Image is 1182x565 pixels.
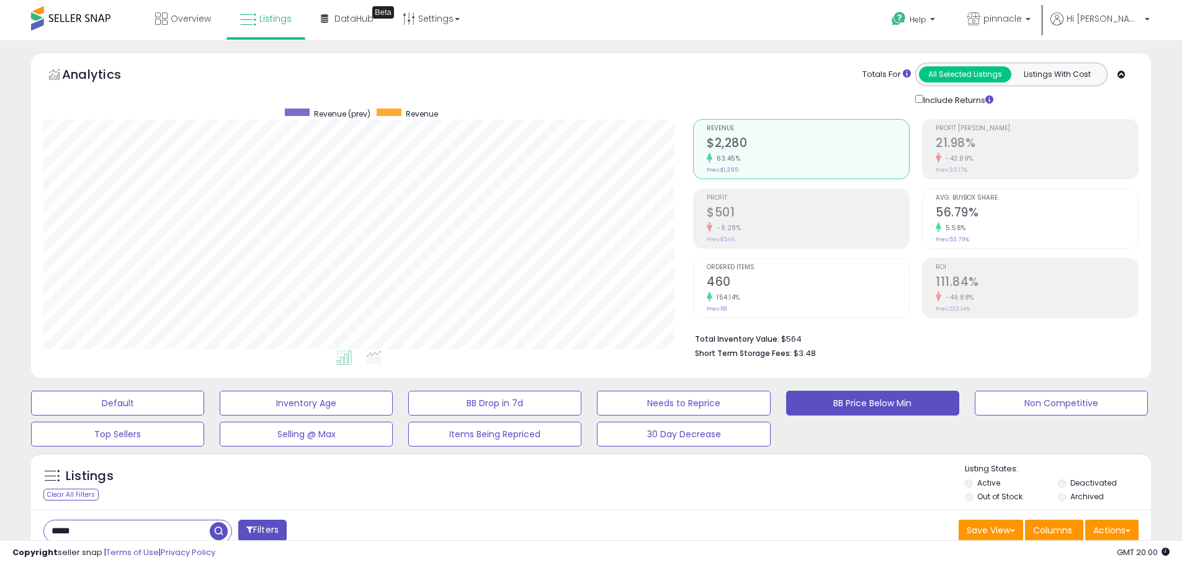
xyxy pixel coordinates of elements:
button: All Selected Listings [919,66,1011,82]
div: Tooltip anchor [372,6,394,19]
small: 154.14% [712,293,740,302]
span: ROI [936,264,1138,271]
span: Listings [259,12,292,25]
b: Short Term Storage Fees: [695,348,792,358]
span: Revenue [406,109,438,119]
strong: Copyright [12,546,58,558]
h2: 111.84% [936,275,1138,291]
a: Terms of Use [106,546,159,558]
span: Ordered Items [707,264,909,271]
small: -43.89% [941,154,974,163]
button: Items Being Repriced [408,422,581,447]
label: Archived [1070,491,1104,502]
span: pinnacle [983,12,1022,25]
button: Actions [1085,520,1139,541]
li: $564 [695,331,1129,345]
label: Deactivated [1070,478,1117,488]
h5: Analytics [62,66,145,86]
small: -8.28% [712,223,741,233]
button: Default [31,391,204,416]
small: 63.45% [712,154,740,163]
button: Save View [959,520,1023,541]
div: Totals For [862,69,911,81]
p: Listing States: [965,463,1151,475]
span: Help [910,14,926,25]
button: Needs to Reprice [597,391,770,416]
button: Filters [238,520,287,541]
h2: 460 [707,275,909,291]
small: Prev: 181 [707,305,727,313]
small: Prev: $546 [707,236,735,243]
span: Avg. Buybox Share [936,195,1138,202]
button: Selling @ Max [220,422,393,447]
h2: $2,280 [707,136,909,153]
span: 2025-10-12 20:00 GMT [1117,546,1170,558]
i: Get Help [891,11,907,27]
button: BB Price Below Min [786,391,959,416]
span: Profit [707,195,909,202]
span: Hi [PERSON_NAME] [1067,12,1141,25]
div: Include Returns [906,92,1008,107]
small: Prev: 223.14% [936,305,970,313]
h5: Listings [66,468,114,485]
button: 30 Day Decrease [597,422,770,447]
span: Revenue (prev) [314,109,370,119]
span: Columns [1033,524,1072,536]
small: Prev: 39.17% [936,166,967,174]
span: Revenue [707,125,909,132]
small: 5.58% [941,223,966,233]
span: DataHub [334,12,374,25]
span: Profit [PERSON_NAME] [936,125,1138,132]
small: -49.88% [941,293,974,302]
button: BB Drop in 7d [408,391,581,416]
button: Inventory Age [220,391,393,416]
h2: 56.79% [936,205,1138,222]
small: Prev: 53.79% [936,236,969,243]
div: Clear All Filters [43,489,99,500]
button: Listings With Cost [1011,66,1103,82]
b: Total Inventory Value: [695,334,779,344]
h2: 21.98% [936,136,1138,153]
span: $3.48 [794,347,816,359]
span: Overview [171,12,211,25]
label: Active [977,478,1000,488]
button: Columns [1025,520,1083,541]
small: Prev: $1,395 [707,166,738,174]
a: Help [882,2,947,40]
label: Out of Stock [977,491,1023,502]
a: Privacy Policy [161,546,215,558]
button: Non Competitive [975,391,1148,416]
button: Top Sellers [31,422,204,447]
div: seller snap | | [12,547,215,559]
a: Hi [PERSON_NAME] [1050,12,1150,40]
h2: $501 [707,205,909,222]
